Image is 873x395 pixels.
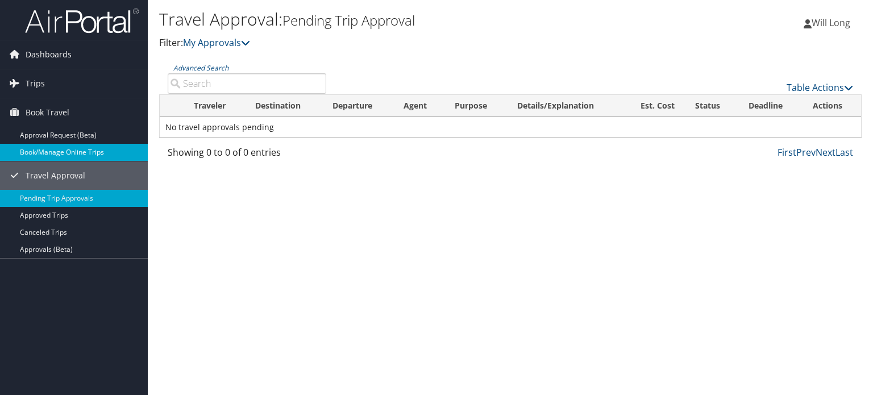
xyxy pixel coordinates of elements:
h1: Travel Approval: [159,7,627,31]
a: Prev [796,146,816,159]
a: My Approvals [183,36,250,49]
span: Book Travel [26,98,69,127]
th: Deadline: activate to sort column descending [738,95,803,117]
a: Last [835,146,853,159]
img: airportal-logo.png [25,7,139,34]
th: Status: activate to sort column ascending [685,95,738,117]
div: Showing 0 to 0 of 0 entries [168,145,326,165]
td: No travel approvals pending [160,117,861,138]
th: Actions [803,95,861,117]
th: Departure: activate to sort column ascending [322,95,393,117]
th: Traveler: activate to sort column ascending [184,95,245,117]
p: Filter: [159,36,627,51]
span: Dashboards [26,40,72,69]
th: Destination: activate to sort column ascending [245,95,322,117]
th: Est. Cost: activate to sort column ascending [621,95,685,117]
a: Advanced Search [173,63,228,73]
a: Will Long [804,6,862,40]
th: Agent [393,95,444,117]
a: First [778,146,796,159]
span: Will Long [812,16,850,29]
th: Details/Explanation [507,95,621,117]
a: Table Actions [787,81,853,94]
small: Pending Trip Approval [282,11,415,30]
input: Advanced Search [168,73,326,94]
span: Trips [26,69,45,98]
a: Next [816,146,835,159]
span: Travel Approval [26,161,85,190]
th: Purpose [444,95,506,117]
